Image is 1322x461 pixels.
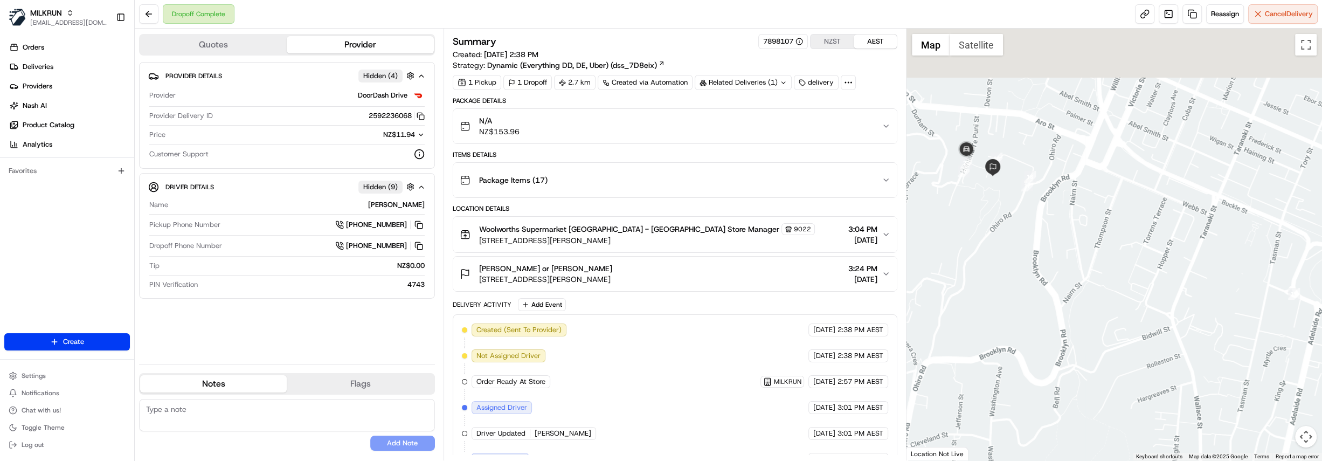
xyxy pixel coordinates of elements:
div: Favorites [4,162,130,180]
button: CancelDelivery [1248,4,1318,24]
button: [EMAIL_ADDRESS][DOMAIN_NAME] [30,18,107,27]
span: Tip [149,261,160,271]
span: [PERSON_NAME] or [PERSON_NAME] [479,263,612,274]
button: NZST [811,35,854,49]
div: Package Details [453,97,897,105]
span: [DATE] 2:38 PM [484,50,538,59]
span: Create [63,337,84,347]
div: Location Details [453,204,897,213]
button: Show street map [912,34,950,56]
span: Dropoff Phone Number [149,241,222,251]
span: [DATE] [848,274,877,285]
span: 2:38 PM AEST [838,351,883,361]
div: 19 [958,166,970,177]
button: Toggle fullscreen view [1295,34,1317,56]
button: [PHONE_NUMBER] [335,240,425,252]
button: Chat with us! [4,403,130,418]
span: MILKRUN [30,8,62,18]
span: Order Ready At Store [476,377,545,387]
span: Product Catalog [23,120,74,130]
a: 📗Knowledge Base [6,152,87,171]
span: Deliveries [23,62,53,72]
span: [DATE] [848,235,877,245]
p: Welcome 👋 [11,43,196,60]
span: 2:38 PM AEST [838,325,883,335]
span: Driver Details [165,183,214,191]
button: Reassign [1206,4,1244,24]
button: [PERSON_NAME] or [PERSON_NAME][STREET_ADDRESS][PERSON_NAME]3:24 PM[DATE] [453,257,897,291]
span: Toggle Theme [22,423,65,432]
span: [STREET_ADDRESS][PERSON_NAME] [479,235,815,246]
span: Dynamic (Everything DD, DE, Uber) (dss_7D8eix) [487,60,657,71]
span: Provider Delivery ID [149,111,213,121]
button: Driver DetailsHidden (9) [148,178,426,196]
a: [PHONE_NUMBER] [335,219,425,231]
div: Strategy: [453,60,665,71]
img: Nash [11,11,32,32]
div: 1 Dropoff [503,75,552,90]
span: PIN Verification [149,280,198,290]
button: Provider DetailsHidden (4) [148,67,426,85]
button: Hidden (9) [358,180,417,194]
span: NZ$153.96 [479,126,520,137]
button: Flags [287,375,433,393]
span: [DATE] [813,351,835,361]
span: Created (Sent To Provider) [476,325,562,335]
img: doordash_logo_v2.png [412,89,425,102]
span: Woolworths Supermarket [GEOGRAPHIC_DATA] - [GEOGRAPHIC_DATA] Store Manager [479,224,779,235]
a: Report a map error [1276,453,1319,459]
img: MILKRUN [9,9,26,26]
span: N/A [479,115,520,126]
span: Package Items ( 17 ) [479,175,548,185]
img: Google [909,446,945,460]
button: Provider [287,36,433,53]
span: [DATE] [813,325,835,335]
button: Map camera controls [1295,426,1317,448]
button: Log out [4,437,130,452]
span: Cancel Delivery [1265,9,1313,19]
div: delivery [794,75,839,90]
button: Keyboard shortcuts [1136,453,1182,460]
span: 9022 [794,225,811,233]
span: Reassign [1211,9,1239,19]
span: Log out [22,441,44,449]
span: Settings [22,371,46,380]
span: Name [149,200,168,210]
button: Toggle Theme [4,420,130,435]
span: MILKRUN [774,377,801,386]
div: 1 Pickup [453,75,501,90]
span: [DATE] [813,429,835,438]
button: Show satellite imagery [950,34,1003,56]
div: 💻 [91,157,100,166]
a: Deliveries [4,58,134,75]
div: 📗 [11,157,19,166]
span: Driver Updated [476,429,525,438]
span: [STREET_ADDRESS][PERSON_NAME] [479,274,612,285]
button: Start new chat [183,106,196,119]
div: 16 [991,153,1002,164]
span: Knowledge Base [22,156,82,167]
div: 18 [1024,171,1036,183]
span: 3:01 PM AEST [838,403,883,412]
div: 17 [1021,180,1033,191]
span: Customer Support [149,149,209,159]
button: Create [4,333,130,350]
a: Dynamic (Everything DD, DE, Uber) (dss_7D8eix) [487,60,665,71]
button: N/ANZ$153.96 [453,109,897,143]
div: 2.7 km [554,75,596,90]
span: [PHONE_NUMBER] [346,220,407,230]
div: We're available if you need us! [37,114,136,122]
div: Created via Automation [598,75,693,90]
span: Hidden ( 9 ) [363,182,398,192]
div: 7898107 [763,37,803,46]
button: MILKRUNMILKRUN[EMAIL_ADDRESS][DOMAIN_NAME] [4,4,112,30]
a: Providers [4,78,134,95]
a: Powered byPylon [76,182,130,191]
span: Created: [453,49,538,60]
div: [PERSON_NAME] [172,200,425,210]
button: Woolworths Supermarket [GEOGRAPHIC_DATA] - [GEOGRAPHIC_DATA] Store Manager9022[STREET_ADDRESS][PE... [453,217,897,252]
button: Quotes [140,36,287,53]
span: Chat with us! [22,406,61,415]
